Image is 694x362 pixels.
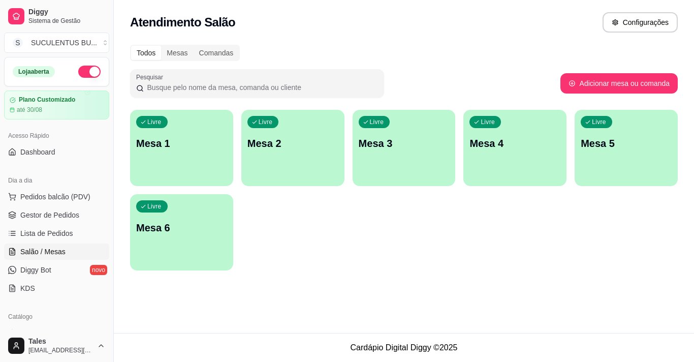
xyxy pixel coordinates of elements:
[130,194,233,270] button: LivreMesa 6
[241,110,344,186] button: LivreMesa 2
[20,192,90,202] span: Pedidos balcão (PDV)
[4,4,109,28] a: DiggySistema de Gestão
[247,136,338,150] p: Mesa 2
[136,73,167,81] label: Pesquisar
[4,144,109,160] a: Dashboard
[469,136,560,150] p: Mesa 4
[4,325,109,341] a: Produtos
[28,17,105,25] span: Sistema de Gestão
[4,334,109,358] button: Tales[EMAIL_ADDRESS][DOMAIN_NAME]
[28,337,93,346] span: Tales
[114,333,694,362] footer: Cardápio Digital Diggy © 2025
[4,90,109,119] a: Plano Customizadoaté 30/08
[575,110,678,186] button: LivreMesa 5
[4,262,109,278] a: Diggy Botnovo
[4,225,109,242] a: Lista de Pedidos
[603,12,678,33] button: Configurações
[20,228,73,238] span: Lista de Pedidos
[131,46,161,60] div: Todos
[359,136,450,150] p: Mesa 3
[20,210,79,220] span: Gestor de Pedidos
[4,207,109,223] a: Gestor de Pedidos
[4,244,109,260] a: Salão / Mesas
[259,118,273,126] p: Livre
[481,118,495,126] p: Livre
[370,118,384,126] p: Livre
[130,14,235,31] h2: Atendimento Salão
[194,46,239,60] div: Comandas
[20,247,66,257] span: Salão / Mesas
[592,118,606,126] p: Livre
[4,172,109,189] div: Dia a dia
[353,110,456,186] button: LivreMesa 3
[19,96,75,104] article: Plano Customizado
[13,66,55,77] div: Loja aberta
[581,136,672,150] p: Mesa 5
[560,73,678,94] button: Adicionar mesa ou comanda
[147,118,162,126] p: Livre
[144,82,378,93] input: Pesquisar
[136,221,227,235] p: Mesa 6
[130,110,233,186] button: LivreMesa 1
[463,110,566,186] button: LivreMesa 4
[161,46,193,60] div: Mesas
[20,265,51,275] span: Diggy Bot
[20,328,49,338] span: Produtos
[4,189,109,205] button: Pedidos balcão (PDV)
[4,309,109,325] div: Catálogo
[4,280,109,296] a: KDS
[17,106,42,114] article: até 30/08
[147,202,162,210] p: Livre
[20,147,55,157] span: Dashboard
[20,283,35,293] span: KDS
[136,136,227,150] p: Mesa 1
[4,33,109,53] button: Select a team
[28,346,93,354] span: [EMAIL_ADDRESS][DOMAIN_NAME]
[28,8,105,17] span: Diggy
[13,38,23,48] span: S
[4,128,109,144] div: Acesso Rápido
[31,38,97,48] div: SUCULENTUS BU ...
[78,66,101,78] button: Alterar Status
